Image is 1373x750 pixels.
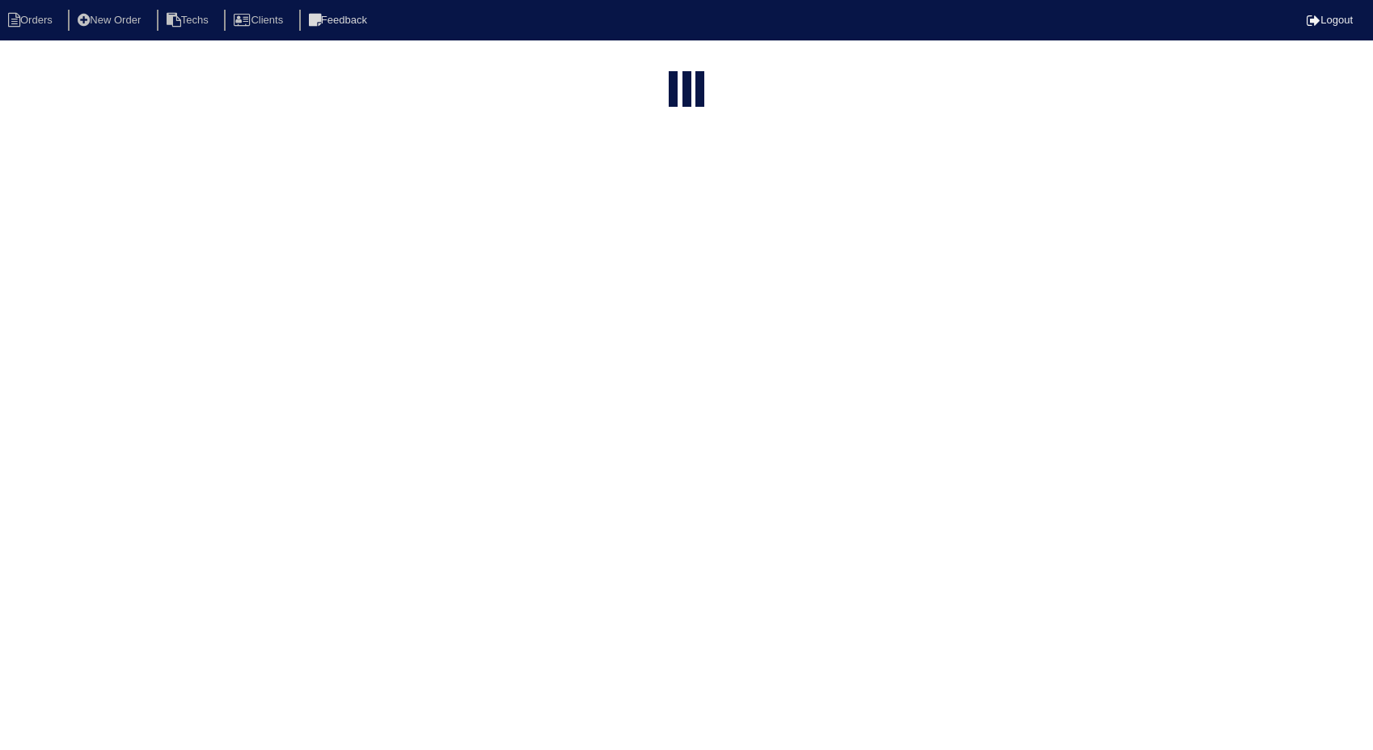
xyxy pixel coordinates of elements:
div: loading... [682,71,691,110]
a: Logout [1307,14,1353,26]
li: Techs [157,10,222,32]
li: Feedback [299,10,380,32]
a: Clients [224,14,296,26]
li: New Order [68,10,154,32]
a: Techs [157,14,222,26]
li: Clients [224,10,296,32]
a: New Order [68,14,154,26]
